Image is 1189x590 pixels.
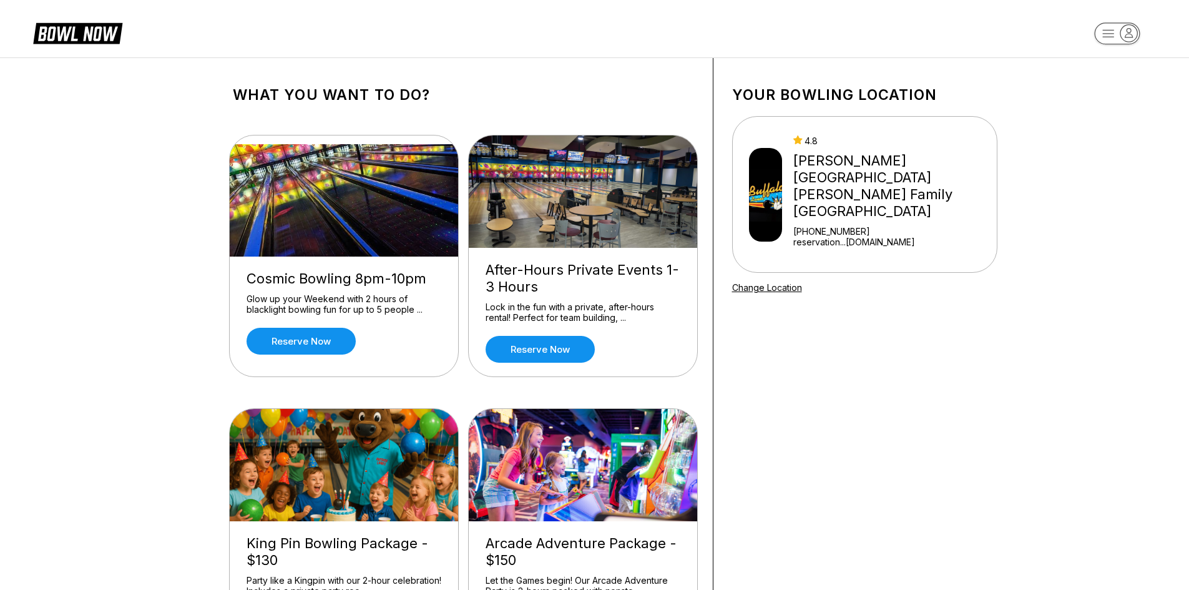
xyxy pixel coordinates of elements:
[486,262,680,295] div: After-Hours Private Events 1-3 Hours
[247,328,356,355] a: Reserve now
[230,409,459,521] img: King Pin Bowling Package - $130
[469,409,698,521] img: Arcade Adventure Package - $150
[233,86,694,104] h1: What you want to do?
[247,293,441,315] div: Glow up your Weekend with 2 hours of blacklight bowling fun for up to 5 people ...
[793,135,991,146] div: 4.8
[486,535,680,569] div: Arcade Adventure Package - $150
[247,535,441,569] div: King Pin Bowling Package - $130
[486,336,595,363] a: Reserve now
[793,237,991,247] a: reservation...[DOMAIN_NAME]
[793,152,991,220] div: [PERSON_NAME][GEOGRAPHIC_DATA] [PERSON_NAME] Family [GEOGRAPHIC_DATA]
[749,148,783,242] img: Buffaloe Lanes Mebane Family Bowling Center
[247,270,441,287] div: Cosmic Bowling 8pm-10pm
[469,135,698,248] img: After-Hours Private Events 1-3 Hours
[793,226,991,237] div: [PHONE_NUMBER]
[486,302,680,323] div: Lock in the fun with a private, after-hours rental! Perfect for team building, ...
[732,86,997,104] h1: Your bowling location
[230,144,459,257] img: Cosmic Bowling 8pm-10pm
[732,282,802,293] a: Change Location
